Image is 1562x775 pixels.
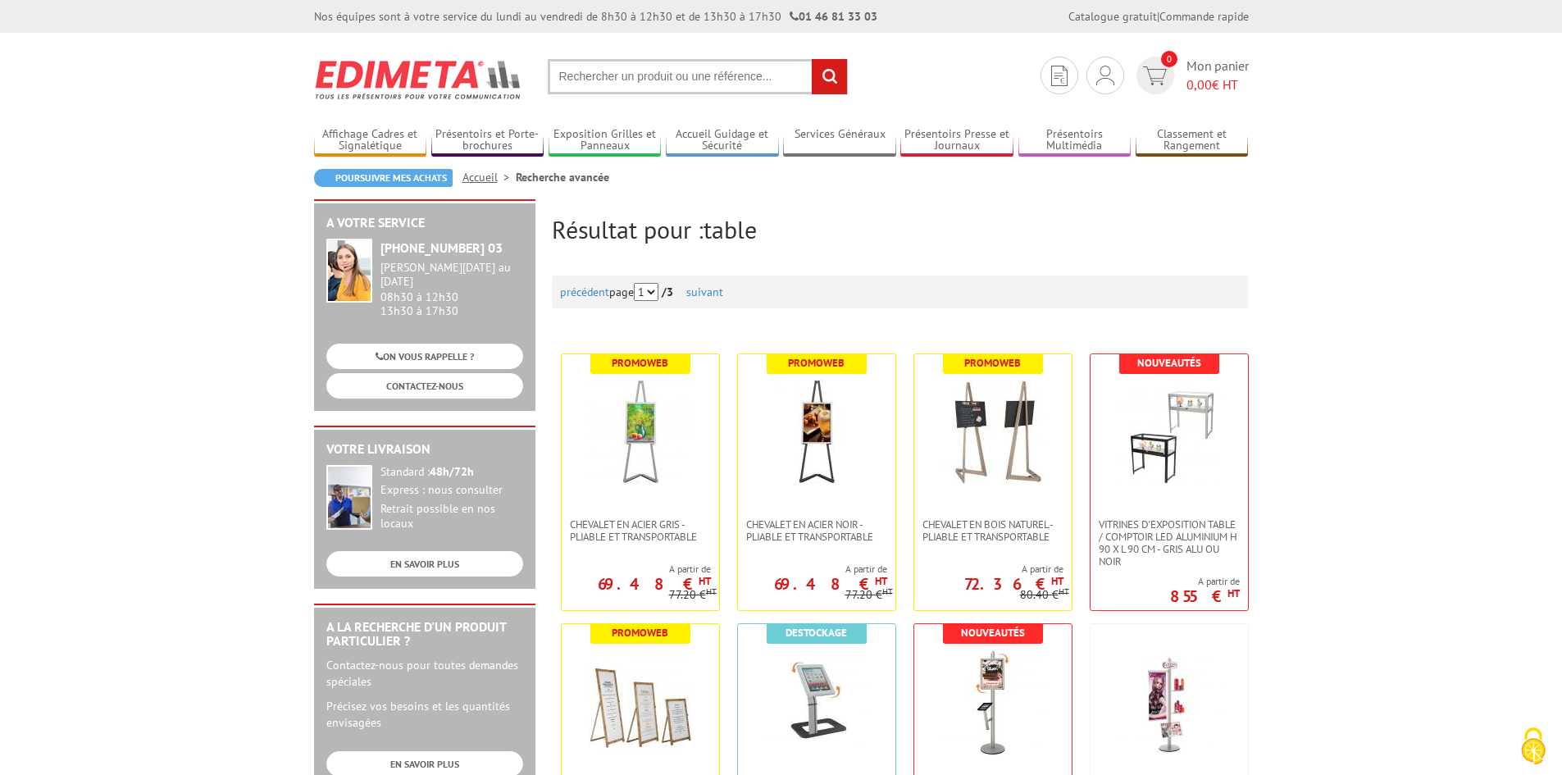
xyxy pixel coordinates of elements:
[1513,726,1554,767] img: Cookies (fenêtre modale)
[562,518,719,543] a: Chevalet en Acier gris - Pliable et transportable
[1059,586,1069,597] sup: HT
[326,620,523,649] h2: A la recherche d'un produit particulier ?
[314,8,877,25] div: Nos équipes sont à votre service du lundi au vendredi de 8h30 à 12h30 et de 13h30 à 17h30
[1096,66,1114,85] img: devis rapide
[961,626,1025,640] b: Nouveautés
[562,563,711,576] span: A partir de
[587,379,694,486] img: Chevalet en Acier gris - Pliable et transportable
[699,574,711,588] sup: HT
[560,285,609,299] a: précédent
[662,285,683,299] strong: /
[314,127,427,154] a: Affichage Cadres et Signalétique
[1091,518,1248,568] a: Vitrines d'exposition table / comptoir LED Aluminium H 90 x L 90 cm - Gris Alu ou Noir
[1161,51,1177,67] span: 0
[790,9,877,24] strong: 01 46 81 33 03
[1051,66,1068,86] img: devis rapide
[430,464,474,479] strong: 48h/72h
[940,649,1046,755] img: Kit Info-Displays® H 192 cm 1 cadre 80 x 60 cm + support Tablettes
[763,379,870,486] img: Chevalet en Acier noir - Pliable et transportable
[783,127,896,154] a: Services Généraux
[326,239,372,303] img: widget-service.jpg
[666,127,779,154] a: Accueil Guidage et Sécurité
[1170,575,1240,588] span: A partir de
[1116,649,1223,755] img: Porte-affiches de sol personnalisable H192 cm : 1 fronton + 1 porte-kakémono 40 cm + 2 tablettes ...
[786,626,847,640] b: Destockage
[812,59,847,94] input: rechercher
[1186,57,1249,94] span: Mon panier
[314,169,453,187] a: Poursuivre mes achats
[922,518,1063,543] span: Chevalet en bois naturel - Pliable et transportable
[552,216,1249,243] h2: Résultat pour :
[570,518,711,543] span: Chevalet en Acier gris - Pliable et transportable
[431,127,544,154] a: Présentoirs et Porte-brochures
[774,579,887,589] p: 69.48 €
[845,589,893,601] p: 77.20 €
[380,465,523,480] div: Standard :
[380,261,523,317] div: 08h30 à 12h30 13h30 à 17h30
[560,276,1241,308] div: page
[940,379,1046,486] img: Chevalet en bois naturel - Pliable et transportable
[1018,127,1132,154] a: Présentoirs Multimédia
[1505,719,1562,775] button: Cookies (fenêtre modale)
[326,465,372,530] img: widget-livraison.jpg
[587,649,694,755] img: Chevalets de sol en bois inclinés tableau blanc effaçable à sec magnétique
[882,586,893,597] sup: HT
[1227,586,1240,600] sup: HT
[667,285,673,299] span: 3
[326,373,523,399] a: CONTACTEZ-NOUS
[1020,589,1069,601] p: 80.40 €
[763,649,870,755] img: Support Tablettes Comptoir avec base alu et antivol
[706,586,717,597] sup: HT
[380,483,523,498] div: Express : nous consulter
[914,518,1072,543] a: Chevalet en bois naturel - Pliable et transportable
[1068,9,1157,24] a: Catalogue gratuit
[380,261,523,289] div: [PERSON_NAME][DATE] au [DATE]
[788,356,845,370] b: Promoweb
[1051,574,1063,588] sup: HT
[326,216,523,230] h2: A votre service
[1170,591,1240,601] p: 855 €
[516,169,609,185] li: Recherche avancée
[1159,9,1249,24] a: Commande rapide
[380,502,523,531] div: Retrait possible en nos locaux
[326,551,523,577] a: EN SAVOIR PLUS
[704,213,757,245] span: table
[738,518,895,543] a: Chevalet en Acier noir - Pliable et transportable
[875,574,887,588] sup: HT
[1068,8,1249,25] div: |
[612,626,668,640] b: Promoweb
[686,285,723,299] a: suivant
[964,356,1021,370] b: Promoweb
[326,344,523,369] a: ON VOUS RAPPELLE ?
[549,127,662,154] a: Exposition Grilles et Panneaux
[1186,75,1249,94] span: € HT
[669,589,717,601] p: 77.20 €
[1186,76,1212,93] span: 0,00
[914,563,1063,576] span: A partir de
[1099,518,1240,568] span: Vitrines d'exposition table / comptoir LED Aluminium H 90 x L 90 cm - Gris Alu ou Noir
[1143,66,1167,85] img: devis rapide
[746,518,887,543] span: Chevalet en Acier noir - Pliable et transportable
[326,442,523,457] h2: Votre livraison
[964,579,1063,589] p: 72.36 €
[1136,127,1249,154] a: Classement et Rangement
[738,563,887,576] span: A partir de
[1116,379,1223,486] img: Vitrines d'exposition table / comptoir LED Aluminium H 90 x L 90 cm - Gris Alu ou Noir
[612,356,668,370] b: Promoweb
[462,170,516,185] a: Accueil
[326,698,523,731] p: Précisez vos besoins et les quantités envisagées
[1132,57,1249,94] a: devis rapide 0 Mon panier 0,00€ HT
[598,579,711,589] p: 69.48 €
[380,239,503,256] strong: [PHONE_NUMBER] 03
[314,49,523,110] img: Edimeta
[326,657,523,690] p: Contactez-nous pour toutes demandes spéciales
[900,127,1013,154] a: Présentoirs Presse et Journaux
[1137,356,1201,370] b: Nouveautés
[548,59,848,94] input: Rechercher un produit ou une référence...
